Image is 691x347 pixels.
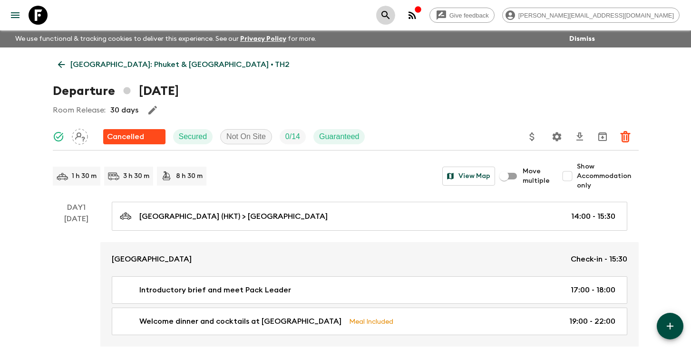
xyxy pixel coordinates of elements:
button: View Map [442,167,495,186]
p: 3 h 30 m [123,171,149,181]
p: [GEOGRAPHIC_DATA] (HKT) > [GEOGRAPHIC_DATA] [139,211,328,222]
p: [GEOGRAPHIC_DATA] [112,253,192,265]
p: Cancelled [107,131,144,142]
a: [GEOGRAPHIC_DATA]: Phuket & [GEOGRAPHIC_DATA] • TH2 [53,55,295,74]
p: 0 / 14 [285,131,300,142]
p: Guaranteed [319,131,360,142]
p: 1 h 30 m [72,171,97,181]
button: menu [6,6,25,25]
a: Privacy Policy [240,36,286,42]
a: Give feedback [429,8,495,23]
a: [GEOGRAPHIC_DATA]Check-in - 15:30 [100,242,639,276]
button: search adventures [376,6,395,25]
p: [GEOGRAPHIC_DATA]: Phuket & [GEOGRAPHIC_DATA] • TH2 [70,59,290,70]
span: Give feedback [444,12,494,19]
a: Welcome dinner and cocktails at [GEOGRAPHIC_DATA]Meal Included19:00 - 22:00 [112,308,627,335]
p: Room Release: [53,104,106,116]
p: 8 h 30 m [176,171,203,181]
p: Day 1 [53,202,100,213]
span: Move multiple [523,167,550,186]
p: Secured [179,131,207,142]
button: Archive (Completed, Cancelled or Unsynced Departures only) [593,127,612,146]
div: [PERSON_NAME][EMAIL_ADDRESS][DOMAIN_NAME] [502,8,680,23]
button: Settings [547,127,566,146]
h1: Departure [DATE] [53,82,179,101]
button: Download CSV [570,127,589,146]
p: 19:00 - 22:00 [569,316,615,327]
div: [DATE] [64,213,88,347]
div: Trip Fill [280,129,306,144]
p: 14:00 - 15:30 [571,211,615,222]
button: Update Price, Early Bird Discount and Costs [523,127,542,146]
p: 17:00 - 18:00 [571,284,615,296]
p: Not On Site [226,131,266,142]
p: Introductory brief and meet Pack Leader [139,284,291,296]
p: Meal Included [349,316,393,327]
a: Introductory brief and meet Pack Leader17:00 - 18:00 [112,276,627,304]
p: We use functional & tracking cookies to deliver this experience. See our for more. [11,30,320,47]
div: Not On Site [220,129,272,144]
a: [GEOGRAPHIC_DATA] (HKT) > [GEOGRAPHIC_DATA]14:00 - 15:30 [112,202,627,231]
p: Welcome dinner and cocktails at [GEOGRAPHIC_DATA] [139,316,341,327]
button: Delete [616,127,635,146]
div: Flash Pack cancellation [103,129,165,144]
button: Dismiss [567,32,597,46]
span: Show Accommodation only [577,162,639,190]
svg: Synced Successfully [53,131,64,142]
p: 30 days [110,104,138,116]
span: Assign pack leader [72,131,88,139]
div: Secured [173,129,213,144]
p: Check-in - 15:30 [571,253,627,265]
span: [PERSON_NAME][EMAIL_ADDRESS][DOMAIN_NAME] [513,12,679,19]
